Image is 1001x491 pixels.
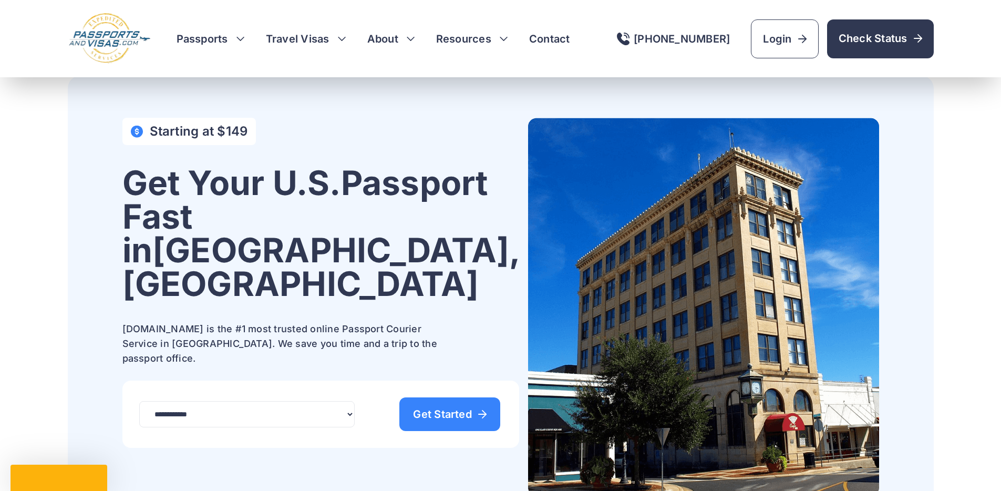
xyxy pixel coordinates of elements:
[827,19,934,58] a: Check Status
[763,32,806,46] span: Login
[150,124,248,139] h4: Starting at $149
[266,32,346,46] h3: Travel Visas
[436,32,508,46] h3: Resources
[122,322,448,366] p: [DOMAIN_NAME] is the #1 most trusted online Passport Courier Service in [GEOGRAPHIC_DATA]. We sav...
[751,19,818,58] a: Login
[529,32,570,46] a: Contact
[839,31,922,46] span: Check Status
[122,166,520,301] h1: Get Your U.S. Passport Fast in [GEOGRAPHIC_DATA], [GEOGRAPHIC_DATA]
[68,13,151,65] img: Logo
[617,33,730,45] a: [PHONE_NUMBER]
[177,32,245,46] h3: Passports
[399,397,500,431] a: Get Started
[367,32,398,46] a: About
[413,409,487,420] span: Get Started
